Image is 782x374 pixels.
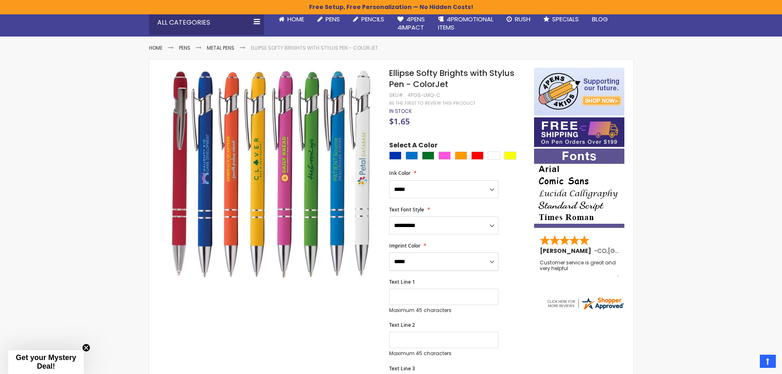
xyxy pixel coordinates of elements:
[540,260,619,278] div: Customer service is great and very helpful
[311,10,346,28] a: Pens
[207,44,234,51] a: Metal Pens
[585,10,615,28] a: Blog
[537,10,585,28] a: Specials
[431,10,500,37] a: 4PROMOTIONALITEMS
[251,45,378,51] li: Ellipse Softy Brights with Stylus Pen - ColorJet
[500,10,537,28] a: Rush
[438,15,493,32] span: 4PROMOTIONAL ITEMS
[515,15,530,23] span: Rush
[389,92,404,99] strong: SKU
[16,353,76,370] span: Get your Mystery Deal!
[389,108,412,115] div: Availability
[592,15,608,23] span: Blog
[408,92,440,99] div: 4PGS-LMQ-C
[438,151,451,160] div: Pink
[82,344,90,352] button: Close teaser
[455,151,467,160] div: Orange
[389,100,475,106] a: Be the first to review this product
[389,151,401,160] div: Blue
[389,365,415,372] span: Text Line 3
[389,307,498,314] p: Maximum 45 characters
[389,108,412,115] span: In stock
[546,305,625,312] a: 4pens.com certificate URL
[540,247,594,255] span: [PERSON_NAME]
[391,10,431,37] a: 4Pens4impact
[272,10,311,28] a: Home
[165,67,378,280] img: Ellipse Softy Brights with Stylus Pen - ColorJet
[326,15,340,23] span: Pens
[504,151,516,160] div: Yellow
[149,10,264,35] div: All Categories
[389,141,438,152] span: Select A Color
[389,278,415,285] span: Text Line 1
[422,151,434,160] div: Green
[389,170,410,177] span: Ink Color
[389,116,410,127] span: $1.65
[534,149,624,228] img: font-personalization-examples
[389,206,424,213] span: Text Font Style
[287,15,304,23] span: Home
[471,151,484,160] div: Red
[346,10,391,28] a: Pencils
[594,247,668,255] span: - ,
[552,15,579,23] span: Specials
[488,151,500,160] div: White
[406,151,418,160] div: Blue Light
[534,117,624,147] img: Free shipping on orders over $199
[608,247,668,255] span: [GEOGRAPHIC_DATA]
[546,296,625,311] img: 4pens.com widget logo
[389,350,498,357] p: Maximum 45 characters
[389,321,415,328] span: Text Line 2
[361,15,384,23] span: Pencils
[389,242,420,249] span: Imprint Color
[597,247,607,255] span: CO
[8,350,84,374] div: Get your Mystery Deal!Close teaser
[149,44,163,51] a: Home
[397,15,425,32] span: 4Pens 4impact
[389,67,514,90] span: Ellipse Softy Brights with Stylus Pen - ColorJet
[179,44,190,51] a: Pens
[534,68,624,115] img: 4pens 4 kids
